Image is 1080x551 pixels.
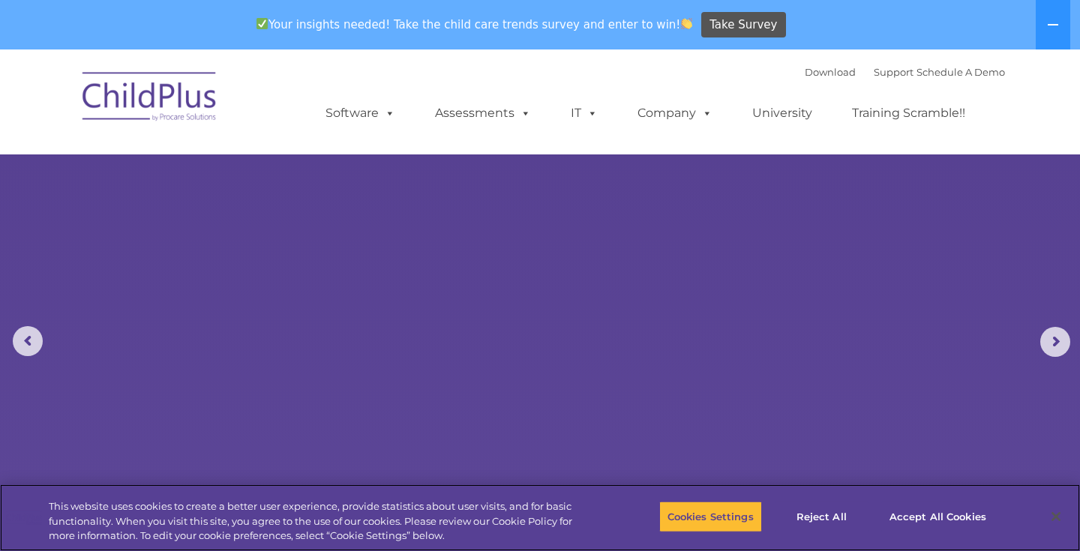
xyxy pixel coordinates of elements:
[805,66,1005,78] font: |
[256,18,268,29] img: ✅
[208,99,254,110] span: Last name
[250,10,699,39] span: Your insights needed! Take the child care trends survey and enter to win!
[775,501,868,532] button: Reject All
[310,98,410,128] a: Software
[622,98,727,128] a: Company
[420,98,546,128] a: Assessments
[916,66,1005,78] a: Schedule A Demo
[737,98,827,128] a: University
[709,12,777,38] span: Take Survey
[75,61,225,136] img: ChildPlus by Procare Solutions
[681,18,692,29] img: 👏
[208,160,272,172] span: Phone number
[874,66,913,78] a: Support
[659,501,762,532] button: Cookies Settings
[556,98,613,128] a: IT
[837,98,980,128] a: Training Scramble!!
[805,66,856,78] a: Download
[701,12,786,38] a: Take Survey
[1039,500,1072,533] button: Close
[49,499,594,544] div: This website uses cookies to create a better user experience, provide statistics about user visit...
[881,501,994,532] button: Accept All Cookies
